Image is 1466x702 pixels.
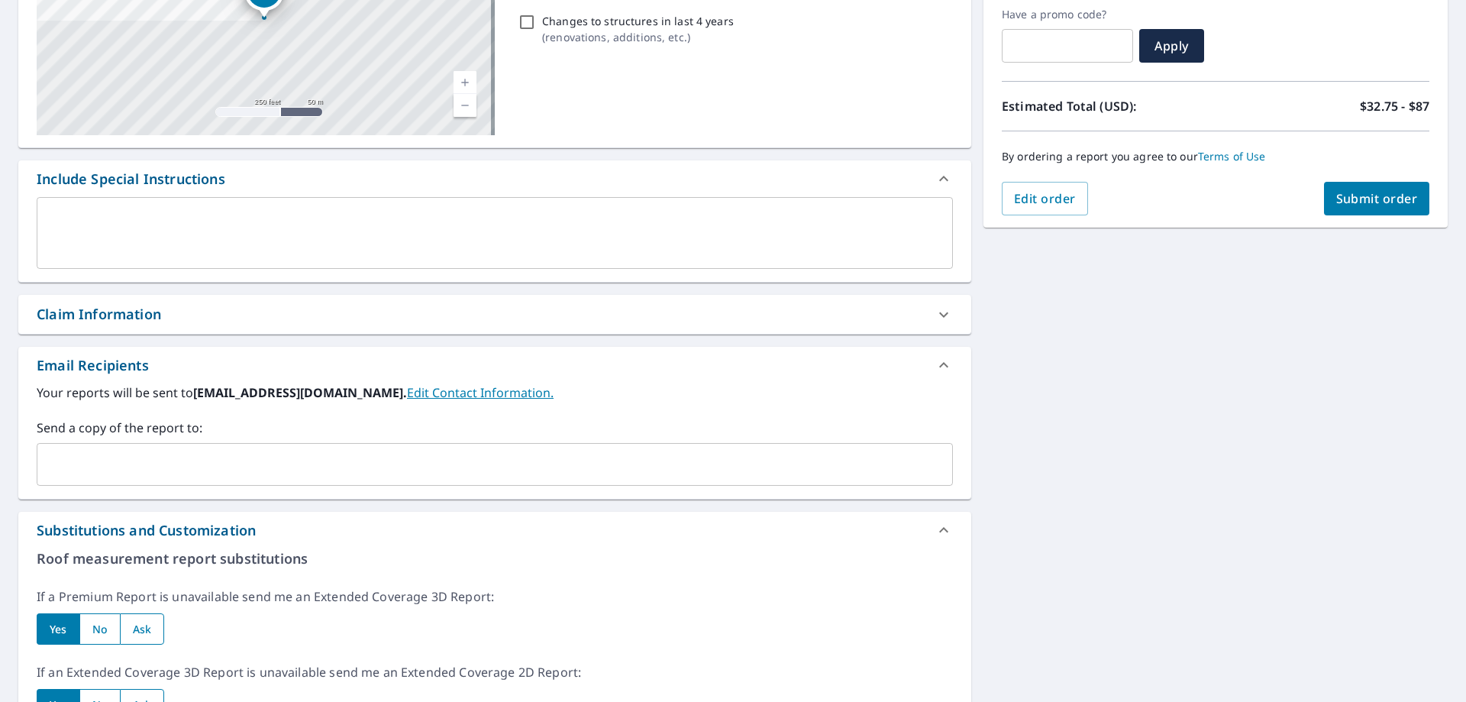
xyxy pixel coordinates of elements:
button: Apply [1139,29,1204,63]
p: Roof measurement report substitutions [37,548,953,569]
div: Email Recipients [37,355,149,376]
p: $32.75 - $87 [1360,97,1429,115]
span: Edit order [1014,190,1076,207]
p: ( renovations, additions, etc. ) [542,29,734,45]
span: Apply [1151,37,1192,54]
div: Include Special Instructions [37,169,225,189]
label: Your reports will be sent to [37,383,953,402]
b: [EMAIL_ADDRESS][DOMAIN_NAME]. [193,384,407,401]
a: Terms of Use [1198,149,1266,163]
button: Submit order [1324,182,1430,215]
div: Claim Information [37,304,161,325]
p: Changes to structures in last 4 years [542,13,734,29]
label: Have a promo code? [1002,8,1133,21]
span: Submit order [1336,190,1418,207]
button: Edit order [1002,182,1088,215]
p: If a Premium Report is unavailable send me an Extended Coverage 3D Report: [37,587,953,606]
div: Include Special Instructions [18,160,971,197]
div: Claim Information [18,295,971,334]
div: Substitutions and Customization [37,520,256,541]
label: Send a copy of the report to: [37,419,953,437]
div: Email Recipients [18,347,971,383]
div: Substitutions and Customization [18,512,971,548]
a: Current Level 17, Zoom Out [454,94,476,117]
p: Estimated Total (USD): [1002,97,1216,115]
p: If an Extended Coverage 3D Report is unavailable send me an Extended Coverage 2D Report: [37,663,953,681]
p: By ordering a report you agree to our [1002,150,1429,163]
a: EditContactInfo [407,384,554,401]
a: Current Level 17, Zoom In [454,71,476,94]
